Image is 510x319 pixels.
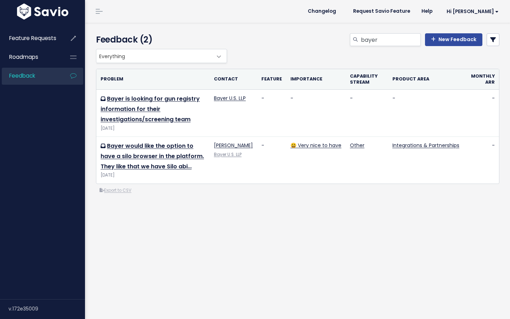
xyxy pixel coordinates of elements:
input: Search feedback... [360,33,421,46]
th: Problem [96,69,210,90]
h4: Feedback (2) [96,33,223,46]
a: Bayer is looking for gun registry information for their investigations/screening team [101,95,200,123]
span: Everything [96,49,212,63]
th: Monthly ARR [464,69,499,90]
a: Feedback [2,68,59,84]
td: - [464,137,499,184]
span: Feature Requests [9,34,56,42]
th: Product Area [388,69,464,90]
a: Bayer would like the option to have a silo browser in the platform. They like that we have Silo abi… [101,142,204,170]
td: - [388,90,464,137]
div: [DATE] [101,125,205,132]
a: Bayer U.S. LLP [214,152,242,157]
a: Help [416,6,438,17]
a: 😃 Very nice to have [290,142,341,149]
a: Request Savio Feature [347,6,416,17]
th: Importance [286,69,346,90]
span: Changelog [308,9,336,14]
a: Roadmaps [2,49,59,65]
span: Roadmaps [9,53,38,61]
a: Hi [PERSON_NAME] [438,6,504,17]
a: Other [350,142,364,149]
a: [PERSON_NAME] [214,142,253,149]
td: - [257,137,286,184]
a: Export to CSV [100,188,131,193]
td: - [464,90,499,137]
th: Feature [257,69,286,90]
div: v.172e35009 [8,300,85,318]
th: Capability stream [346,69,388,90]
a: Feature Requests [2,30,59,46]
img: logo-white.9d6f32f41409.svg [15,4,70,19]
span: Hi [PERSON_NAME] [447,9,499,14]
td: - [346,90,388,137]
a: Integrations & Partnerships [392,142,459,149]
span: Everything [96,49,227,63]
a: New Feedback [425,33,482,46]
span: Feedback [9,72,35,79]
div: [DATE] [101,172,205,179]
td: - [286,90,346,137]
a: Bayer U.S. LLP [214,95,246,102]
th: Contact [210,69,257,90]
td: - [257,90,286,137]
